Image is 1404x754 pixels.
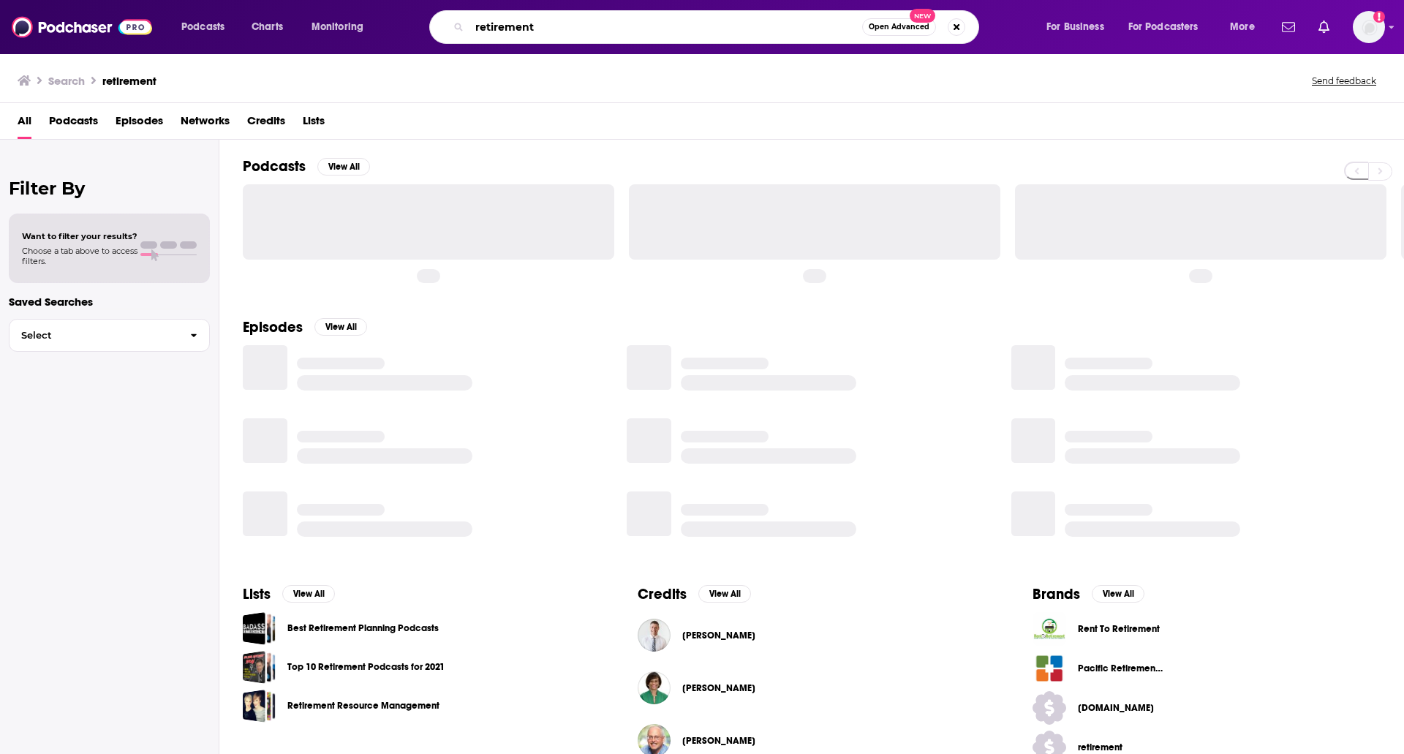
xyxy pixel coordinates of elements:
[22,231,137,241] span: Want to filter your results?
[638,671,671,704] img: Veronica McCain
[1033,691,1381,725] a: [DOMAIN_NAME]
[314,318,367,336] button: View All
[102,74,156,88] h3: retirement
[116,109,163,139] a: Episodes
[638,619,671,652] img: Joseph Curry
[682,735,755,747] a: Fritz Gilbert
[1033,652,1066,685] img: Pacific Retirement Services logo
[171,15,244,39] button: open menu
[1036,15,1122,39] button: open menu
[862,18,936,36] button: Open AdvancedNew
[9,178,210,199] h2: Filter By
[252,17,283,37] span: Charts
[1276,15,1301,39] a: Show notifications dropdown
[1313,15,1335,39] a: Show notifications dropdown
[303,109,325,139] a: Lists
[287,620,439,636] a: Best Retirement Planning Podcasts
[18,109,31,139] a: All
[682,630,755,641] span: [PERSON_NAME]
[287,698,439,714] a: Retirement Resource Management
[1033,652,1381,685] a: Pacific Retirement Services logoPacific Retirement Services
[1128,17,1199,37] span: For Podcasters
[317,158,370,176] button: View All
[1033,612,1066,646] img: Rent To Retirement logo
[181,17,224,37] span: Podcasts
[48,74,85,88] h3: Search
[12,13,152,41] img: Podchaser - Follow, Share and Rate Podcasts
[1353,11,1385,43] button: Show profile menu
[243,651,276,684] a: Top 10 Retirement Podcasts for 2021
[243,612,276,645] a: Best Retirement Planning Podcasts
[1307,75,1381,87] button: Send feedback
[910,9,936,23] span: New
[1373,11,1385,23] svg: Add a profile image
[1078,702,1164,714] span: [DOMAIN_NAME]
[181,109,230,139] a: Networks
[698,585,751,603] button: View All
[9,319,210,352] button: Select
[638,665,986,712] button: Veronica McCainVeronica McCain
[243,157,306,176] h2: Podcasts
[282,585,335,603] button: View All
[247,109,285,139] a: Credits
[243,585,335,603] a: ListsView All
[469,15,862,39] input: Search podcasts, credits, & more...
[9,295,210,309] p: Saved Searches
[1353,11,1385,43] img: User Profile
[1078,742,1164,753] span: retirement
[638,612,986,659] button: Joseph CurryJoseph Curry
[1033,585,1144,603] a: BrandsView All
[443,10,993,44] div: Search podcasts, credits, & more...
[1078,623,1164,635] span: Rent To Retirement
[1230,17,1255,37] span: More
[22,246,137,266] span: Choose a tab above to access filters.
[1033,612,1381,646] a: Rent To Retirement logoRent To Retirement
[869,23,929,31] span: Open Advanced
[1353,11,1385,43] span: Logged in as nshort92
[10,331,178,340] span: Select
[682,682,755,694] span: [PERSON_NAME]
[1046,17,1104,37] span: For Business
[1033,585,1080,603] h2: Brands
[243,318,367,336] a: EpisodesView All
[682,630,755,641] a: Joseph Curry
[682,682,755,694] a: Veronica McCain
[1092,585,1144,603] button: View All
[1078,663,1164,674] span: Pacific Retirement Services
[638,585,687,603] h2: Credits
[1119,15,1220,39] button: open menu
[242,15,292,39] a: Charts
[243,318,303,336] h2: Episodes
[243,690,276,723] a: Retirement Resource Management
[49,109,98,139] a: Podcasts
[287,659,445,675] a: Top 10 Retirement Podcasts for 2021
[243,585,271,603] h2: Lists
[243,157,370,176] a: PodcastsView All
[312,17,363,37] span: Monitoring
[682,735,755,747] span: [PERSON_NAME]
[301,15,382,39] button: open menu
[1220,15,1273,39] button: open menu
[638,585,751,603] a: CreditsView All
